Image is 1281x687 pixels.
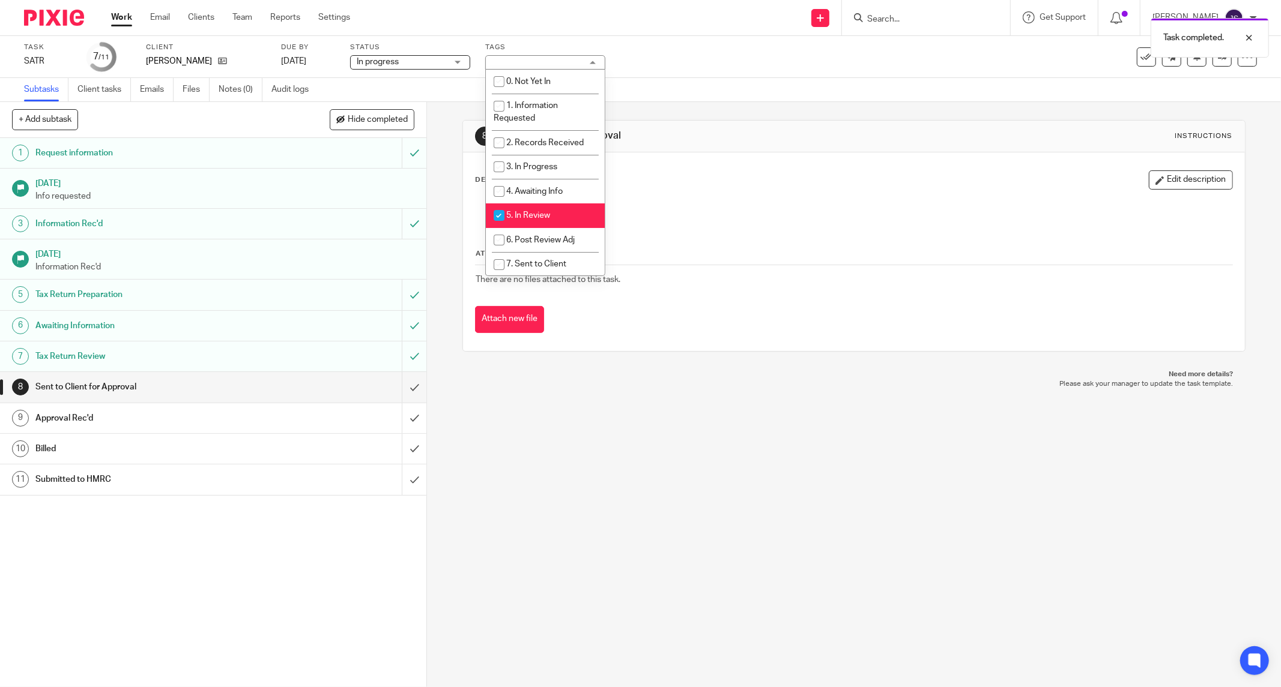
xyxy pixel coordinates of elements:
span: Hide completed [348,115,408,125]
a: Reports [270,11,300,23]
a: Audit logs [271,78,318,101]
h1: Request information [35,144,272,162]
div: 6 [12,317,29,334]
div: 10 [12,440,29,457]
div: 9 [12,410,29,427]
p: Description [475,175,528,185]
span: 3. In Progress [506,163,557,171]
img: svg%3E [1225,8,1244,28]
a: Clients [188,11,214,23]
label: Status [350,43,470,52]
h1: Submitted to HMRC [35,470,272,488]
span: 5. In Review [506,211,550,220]
h1: Sent to Client for Approval [501,130,880,142]
span: 2. Records Received [506,139,584,147]
h1: Billed [35,440,272,458]
p: Information Rec'd [35,261,414,273]
p: Need more details? [474,370,1234,379]
span: 4. Awaiting Info [506,187,563,196]
a: Work [111,11,132,23]
h1: Approval Rec'd [35,409,272,427]
span: There are no files attached to this task. [476,275,620,284]
button: Edit description [1149,170,1233,190]
a: Subtasks [24,78,68,101]
div: 8 [475,127,494,146]
span: Attachments [476,250,533,257]
label: Tags [485,43,605,52]
div: Instructions [1175,131,1233,141]
h1: Tax Return Preparation [35,286,272,304]
button: Hide completed [330,109,414,130]
div: SATR [24,55,72,67]
h1: Information Rec'd [35,215,272,233]
span: 6. Post Review Adj [506,236,575,244]
a: Files [183,78,210,101]
small: /11 [99,54,110,61]
a: Notes (0) [219,78,262,101]
p: Please ask your manager to update the task template. [474,379,1234,389]
span: In progress [357,58,399,66]
a: Client tasks [77,78,131,101]
h1: [DATE] [35,245,414,260]
h1: Tax Return Review [35,347,272,365]
a: Settings [318,11,350,23]
span: 7. Sent to Client [506,260,566,268]
h1: Awaiting Information [35,317,272,335]
div: 3 [12,215,29,232]
span: [DATE] [281,57,306,65]
h1: Sent to Client for Approval [35,378,272,396]
div: 11 [12,471,29,488]
a: Team [232,11,252,23]
div: 1 [12,145,29,161]
label: Due by [281,43,335,52]
button: Attach new file [475,306,544,333]
div: 5 [12,286,29,303]
label: Task [24,43,72,52]
a: Email [150,11,170,23]
div: 7 [12,348,29,365]
label: Client [146,43,266,52]
span: 0. Not Yet In [506,77,551,86]
div: 7 [94,50,110,64]
span: 1. Information Requested [494,101,558,122]
img: Pixie [24,10,84,26]
h1: [DATE] [35,175,414,190]
a: Emails [140,78,174,101]
p: Info requested [35,190,414,202]
button: + Add subtask [12,109,78,130]
p: Task completed. [1163,32,1224,44]
div: 8 [12,379,29,395]
p: [PERSON_NAME] [146,55,212,67]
